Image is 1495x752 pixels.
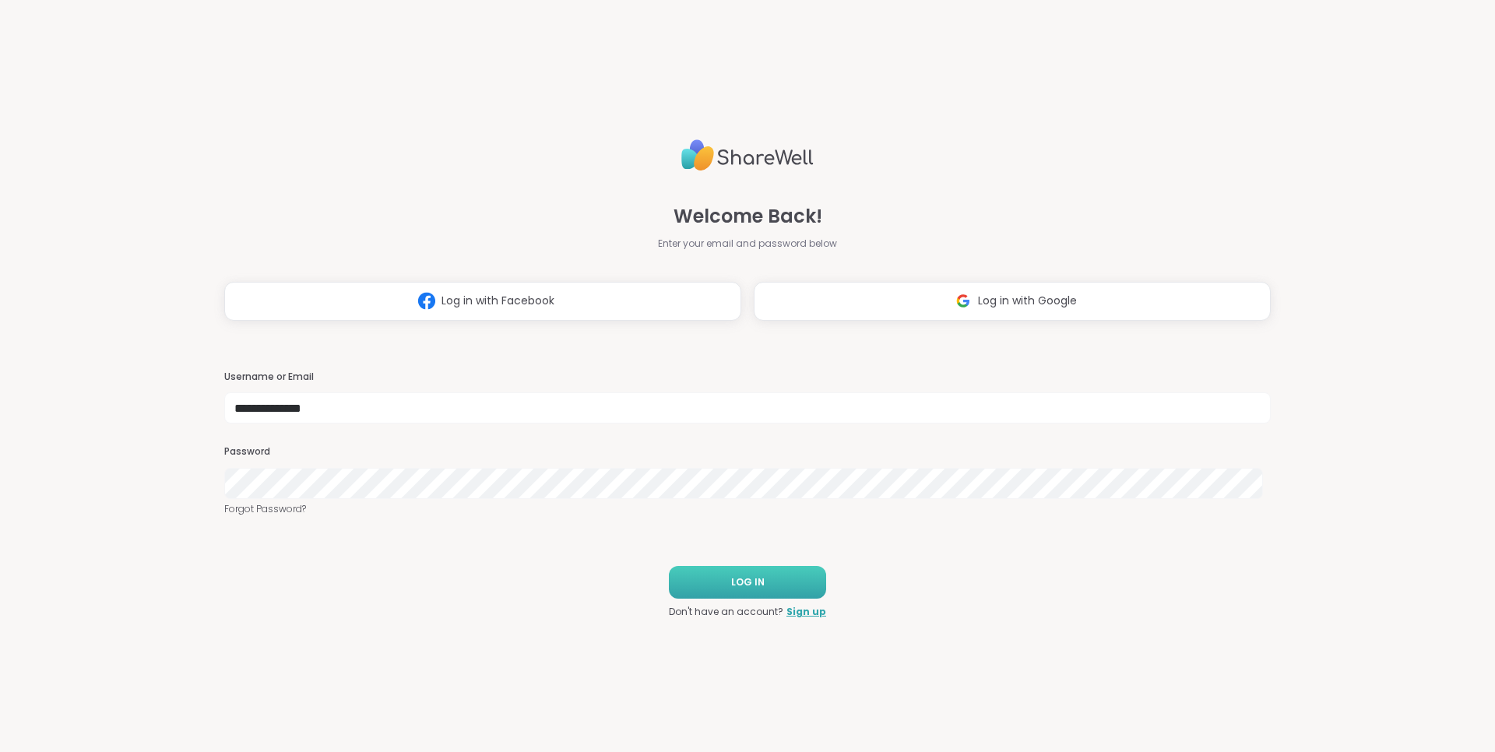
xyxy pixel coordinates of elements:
[948,286,978,315] img: ShareWell Logomark
[786,605,826,619] a: Sign up
[441,293,554,309] span: Log in with Facebook
[224,371,1271,384] h3: Username or Email
[658,237,837,251] span: Enter your email and password below
[412,286,441,315] img: ShareWell Logomark
[731,575,765,589] span: LOG IN
[681,133,814,177] img: ShareWell Logo
[224,502,1271,516] a: Forgot Password?
[669,605,783,619] span: Don't have an account?
[754,282,1271,321] button: Log in with Google
[674,202,822,230] span: Welcome Back!
[224,445,1271,459] h3: Password
[224,282,741,321] button: Log in with Facebook
[669,566,826,599] button: LOG IN
[978,293,1077,309] span: Log in with Google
